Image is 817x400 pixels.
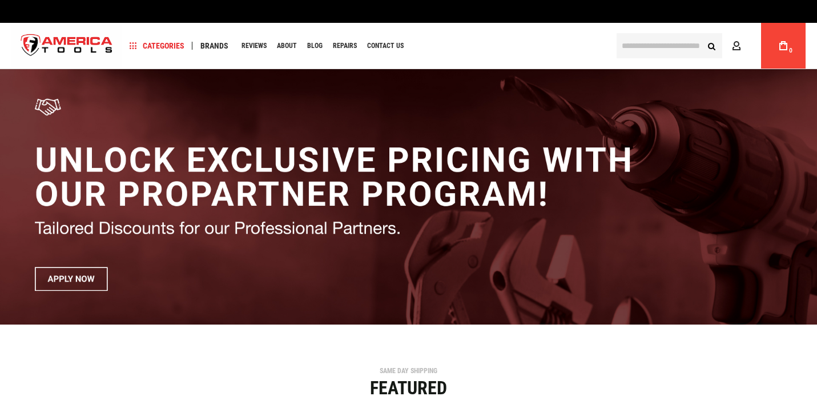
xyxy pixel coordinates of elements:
a: Categories [124,38,190,54]
span: 0 [789,47,792,54]
a: 0 [772,23,794,69]
a: store logo [11,25,122,67]
a: Contact Us [362,38,409,54]
span: Categories [130,42,184,50]
span: Reviews [242,42,267,49]
span: Brands [200,42,228,50]
a: Blog [302,38,328,54]
span: Contact Us [367,42,404,49]
a: Brands [195,38,234,54]
div: SAME DAY SHIPPING [9,367,808,374]
a: About [272,38,302,54]
a: Reviews [236,38,272,54]
div: Featured [9,379,808,397]
span: Blog [307,42,323,49]
a: Repairs [328,38,362,54]
span: About [277,42,297,49]
img: America Tools [11,25,122,67]
button: Search [701,35,722,57]
span: Repairs [333,42,357,49]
